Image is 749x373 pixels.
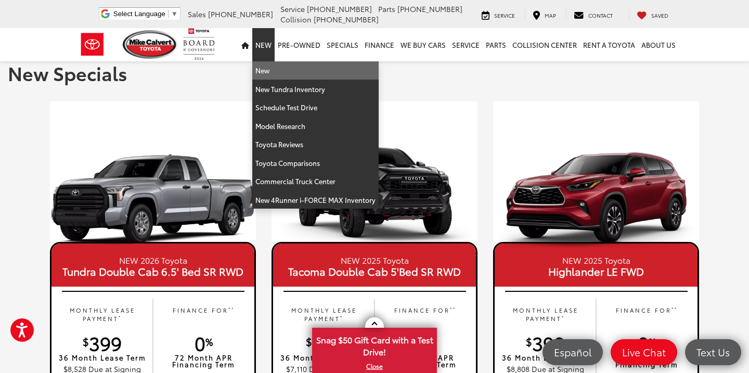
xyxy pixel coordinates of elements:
[83,334,89,349] sup: $
[449,28,483,61] a: Service
[252,80,379,99] a: New Tundra Inventory
[601,306,692,323] p: FINANCE FOR
[252,61,379,80] a: New
[500,354,591,361] p: 36 Month Lease Term
[252,172,379,191] a: Commercial Truck Center
[685,339,741,365] a: Text Us
[629,9,676,20] a: My Saved Vehicles
[50,101,256,242] img: 19_1757020322.jpg
[580,28,638,61] a: Rent a Toyota
[314,14,379,24] span: [PHONE_NUMBER]
[252,117,379,136] a: Model Research
[526,329,565,356] span: 399
[278,354,369,361] p: 36 Month Lease Term
[545,11,556,19] span: Map
[549,345,597,358] span: Español
[493,146,699,249] img: 25_Highlander_XLE_Ruby_Red_Pearl_Left
[8,62,741,83] h1: New Specials
[275,28,324,61] a: Pre-Owned
[73,28,112,61] img: Toyota
[543,339,603,365] a: Español
[252,135,379,154] a: Toyota Reviews
[502,266,690,276] span: Highlander LE FWD
[158,306,249,323] p: FINANCE FOR
[493,101,699,242] img: 19_1757020322.jpg
[281,266,468,276] span: Tacoma Double Cab 5'Bed SR RWD
[651,11,668,19] span: Saved
[617,345,671,358] span: Live Chat
[59,254,247,266] small: NEW 2026 Toyota
[208,9,273,19] span: [PHONE_NUMBER]
[494,11,515,19] span: Service
[638,329,656,356] span: 0
[483,28,509,61] a: Parts
[123,30,178,59] img: Mike Calvert Toyota
[238,28,252,61] a: Home
[691,345,735,358] span: Text Us
[361,28,397,61] a: Finance
[281,254,468,266] small: NEW 2025 Toyota
[306,329,342,356] span: 199
[306,334,312,349] sup: $
[638,28,679,61] a: About Us
[611,339,677,365] a: Live Chat
[380,306,471,323] p: FINANCE FOR
[474,9,523,20] a: Service
[280,14,312,24] span: Collision
[649,334,656,349] sup: %
[588,11,613,19] span: Contact
[525,9,564,20] a: Map
[378,4,395,14] span: Parts
[188,9,206,19] span: Sales
[57,354,148,361] p: 36 Month Lease Term
[307,4,372,14] span: [PHONE_NUMBER]
[252,154,379,173] a: Toyota Comparisons
[566,9,621,20] a: Contact
[83,329,122,356] span: 399
[324,28,361,61] a: Specials
[195,329,213,356] span: 0
[113,10,178,18] a: Select Language​
[601,354,692,368] p: 48 Month APR Financing Term
[278,306,369,323] p: MONTHLY LEASE PAYMENT
[280,4,305,14] span: Service
[252,98,379,117] a: Schedule Test Drive
[59,266,247,276] span: Tundra Double Cab 6.5' Bed SR RWD
[205,334,213,349] sup: %
[509,28,580,61] a: Collision Center
[158,354,249,368] p: 72 Month APR Financing Term
[50,146,256,249] img: 26_Tundra_SR_Double_Cab_6.5_Bed_Celestial_Silver_Metallic_Left
[397,4,462,14] span: [PHONE_NUMBER]
[171,10,178,18] span: ▼
[113,10,165,18] span: Select Language
[252,191,379,209] a: New 4Runner i-FORCE MAX Inventory
[500,306,591,323] p: MONTHLY LEASE PAYMENT
[502,254,690,266] small: NEW 2025 Toyota
[313,329,436,361] span: Snag $50 Gift Card with a Test Drive!
[252,28,275,61] a: New
[397,28,449,61] a: WE BUY CARS
[526,334,532,349] sup: $
[57,306,148,323] p: MONTHLY LEASE PAYMENT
